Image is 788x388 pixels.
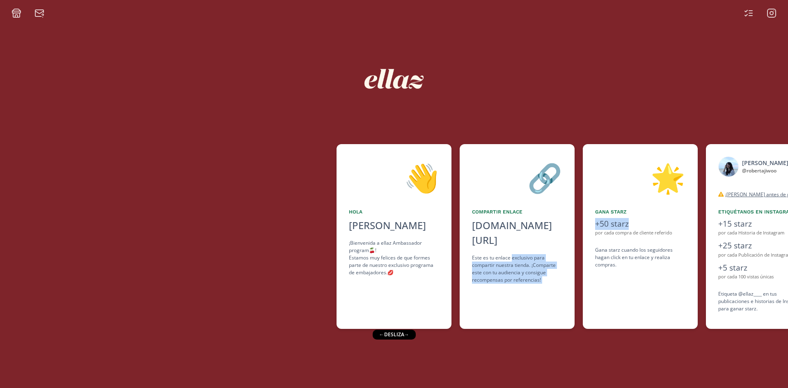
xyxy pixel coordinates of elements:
[472,218,562,248] div: [DOMAIN_NAME][URL]
[349,208,439,216] div: Hola
[472,208,562,216] div: Compartir Enlace
[595,156,685,198] div: 🌟
[349,156,439,198] div: 👋
[472,254,562,284] div: Este es tu enlace exclusivo para compartir nuestra tienda. ¡Comparte este con tu audiencia y cons...
[357,42,431,116] img: nKmKAABZpYV7
[372,330,415,340] div: ← desliza →
[718,156,739,177] img: 553519426_18531095272031687_9108109319303814463_n.jpg
[472,156,562,198] div: 🔗
[595,218,685,230] div: +50 starz
[349,239,439,276] div: ¡Bienvenida a ellaz Ambassador program🍒! Estamos muy felices de que formes parte de nuestro exclu...
[595,246,685,269] div: Gana starz cuando los seguidores hagan click en tu enlace y realiza compras .
[349,218,439,233] div: [PERSON_NAME]
[595,230,685,236] div: por cada compra de cliente referido
[595,208,685,216] div: Gana starz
